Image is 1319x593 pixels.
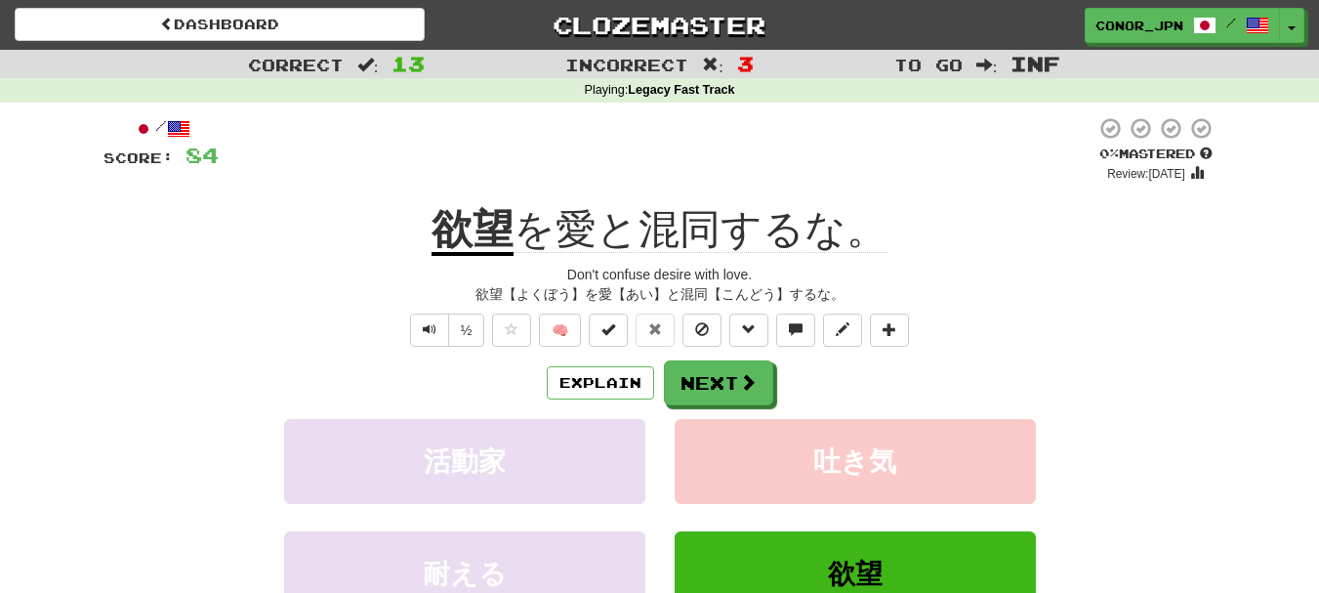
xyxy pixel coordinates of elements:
div: / [103,116,219,141]
span: / [1226,16,1236,29]
span: 欲望 [828,559,883,589]
strong: Legacy Fast Track [628,83,734,97]
a: Dashboard [15,8,425,41]
a: Conor_JPN / [1085,8,1280,43]
button: Set this sentence to 100% Mastered (alt+m) [589,314,628,347]
span: 0 % [1099,146,1119,161]
span: 耐える [423,559,507,589]
button: 吐き気 [675,419,1036,504]
div: 欲望【よくぼう】を愛【あい】と混同【こんどう】するな。 [103,284,1216,304]
button: Discuss sentence (alt+u) [776,314,815,347]
span: To go [894,55,963,74]
button: Explain [547,366,654,400]
span: : [976,57,998,73]
span: Conor_JPN [1095,17,1183,34]
button: Grammar (alt+g) [729,314,768,347]
span: : [702,57,723,73]
span: Score: [103,149,174,166]
span: 活動家 [424,446,506,477]
small: Review: [DATE] [1107,167,1185,181]
button: Edit sentence (alt+d) [823,314,862,347]
button: 活動家 [284,419,645,504]
span: : [357,57,379,73]
button: Play sentence audio (ctl+space) [410,314,449,347]
button: Favorite sentence (alt+f) [492,314,531,347]
a: Clozemaster [454,8,864,42]
div: Don't confuse desire with love. [103,265,1216,284]
span: Incorrect [565,55,688,74]
button: ½ [448,314,485,347]
span: 13 [392,52,425,75]
div: Text-to-speech controls [406,314,485,347]
span: 吐き気 [813,446,896,477]
button: 🧠 [539,314,581,347]
button: Ignore sentence (alt+i) [682,314,721,347]
div: Mastered [1095,146,1216,163]
button: Reset to 0% Mastered (alt+r) [636,314,675,347]
button: Add to collection (alt+a) [870,314,909,347]
span: 84 [185,143,219,167]
span: Correct [248,55,344,74]
button: Next [664,360,773,405]
u: 欲望 [432,206,514,256]
span: を愛と混同するな。 [514,206,887,253]
span: Inf [1010,52,1060,75]
span: 3 [737,52,754,75]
